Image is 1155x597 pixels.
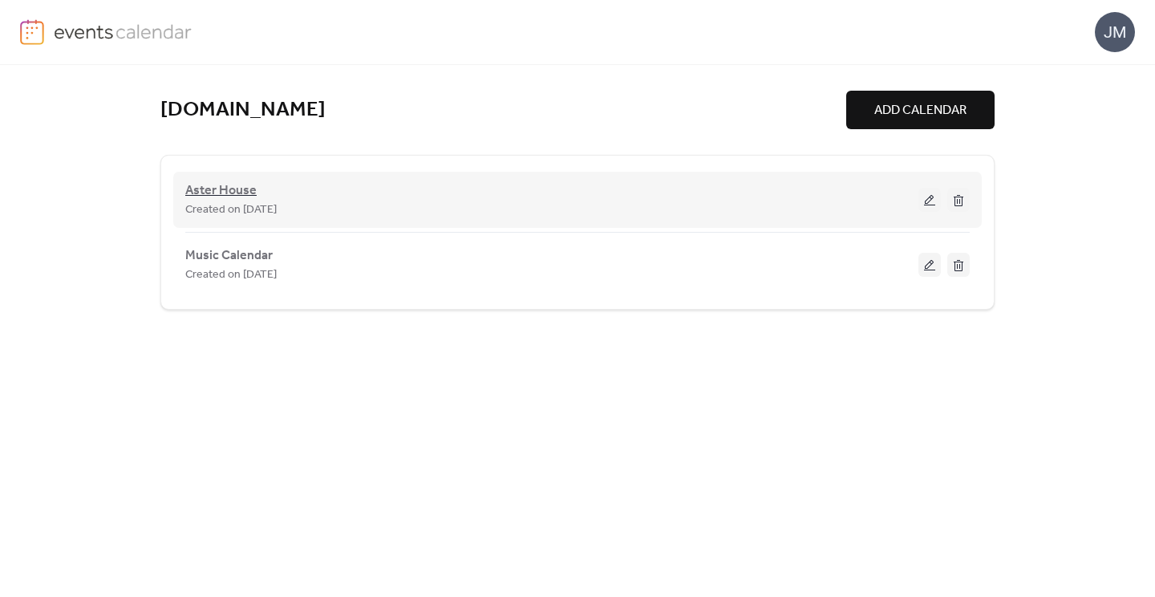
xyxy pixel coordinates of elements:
[185,201,277,220] span: Created on [DATE]
[185,246,273,266] span: Music Calendar
[54,19,192,43] img: logo-type
[846,91,995,129] button: ADD CALENDAR
[185,266,277,285] span: Created on [DATE]
[185,251,273,260] a: Music Calendar
[185,181,257,201] span: Aster House
[874,101,967,120] span: ADD CALENDAR
[20,19,44,45] img: logo
[185,186,257,196] a: Aster House
[160,97,326,124] a: [DOMAIN_NAME]
[1095,12,1135,52] div: JM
